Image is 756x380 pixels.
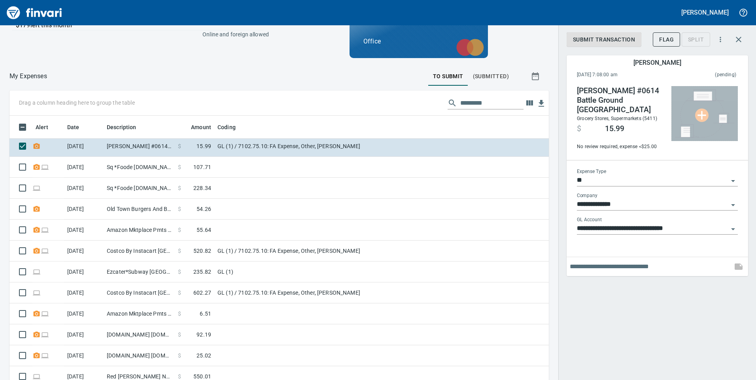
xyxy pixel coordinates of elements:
span: 15.99 [605,124,624,134]
span: Receipt Required [32,227,41,232]
td: Sq *Foode [DOMAIN_NAME] WA [104,178,175,199]
span: Coding [217,122,246,132]
h5: [PERSON_NAME] [681,8,729,17]
img: Select file [675,90,734,137]
span: Online transaction [41,332,49,337]
span: No review required, expense < $25.00 [577,143,663,151]
td: [DATE] [64,303,104,324]
td: [DATE] [64,282,104,303]
span: Online transaction [32,290,41,295]
span: (Submitted) [473,71,509,81]
img: mastercard.svg [452,35,488,60]
span: $ [178,142,181,150]
span: Alert [36,122,59,132]
span: Online transaction [32,185,41,190]
span: $ [178,268,181,276]
span: To Submit [433,71,463,81]
p: My Expenses [9,71,47,81]
label: GL Account [577,218,602,222]
span: $ [178,310,181,318]
span: $ [178,184,181,192]
td: GL (1) / 7102.75.10: FA Expense, Other, [PERSON_NAME] [214,241,412,261]
span: Receipt Required [32,332,41,337]
span: Date [67,122,90,132]
td: [DATE] [64,241,104,261]
h4: [PERSON_NAME] #0614 Battle Ground [GEOGRAPHIC_DATA] [577,86,663,115]
td: Costco By Instacart [GEOGRAPHIC_DATA] [GEOGRAPHIC_DATA] [104,241,175,261]
td: Ezcater*Subway [GEOGRAPHIC_DATA] [GEOGRAPHIC_DATA] [104,261,175,282]
td: Amazon Mktplace Pmts [DOMAIN_NAME][URL] WA [104,303,175,324]
button: Choose columns to display [524,97,535,109]
td: GL (1) [214,261,412,282]
button: Open [728,199,739,211]
span: 54.26 [197,205,211,213]
span: $ [178,247,181,255]
td: GL (1) / 7102.75.10: FA Expense, Other, [PERSON_NAME] [214,136,412,157]
td: [PERSON_NAME] #0614 Battle Ground [GEOGRAPHIC_DATA] [104,136,175,157]
span: $ [178,331,181,339]
button: Open [728,224,739,235]
p: Online and foreign allowed [4,30,269,38]
button: Close transaction [729,30,748,49]
td: [DATE] [64,324,104,345]
button: Submit Transaction [567,32,641,47]
td: [DATE] [64,261,104,282]
span: Online transaction [41,353,49,358]
span: $ [178,352,181,359]
span: Description [107,122,147,132]
td: [DOMAIN_NAME] [DOMAIN_NAME][URL] WA [104,345,175,366]
span: Receipt Required [32,206,41,211]
td: Old Town Burgers And B Battle Ground [GEOGRAPHIC_DATA] [104,199,175,220]
td: [DOMAIN_NAME] [DOMAIN_NAME][URL] WA [104,324,175,345]
span: 6.51 [200,310,211,318]
span: $ [178,205,181,213]
td: [DATE] [64,136,104,157]
label: Company [577,194,597,198]
span: Date [67,122,79,132]
span: Online transaction [41,311,49,316]
span: Online transaction [32,269,41,274]
div: Transaction still pending, cannot split yet. It usually takes 2-3 days for a merchant to settle a... [682,36,710,42]
td: [DATE] [64,220,104,241]
span: $ [577,124,581,134]
span: Online transaction [41,248,49,253]
h5: [PERSON_NAME] [633,58,681,67]
span: Flag [659,35,674,45]
button: Download Table [535,98,547,109]
span: $ [178,226,181,234]
span: This charge has not been settled by the merchant yet. This usually takes a couple of days but in ... [666,71,736,79]
span: Alert [36,122,48,132]
button: [PERSON_NAME] [679,6,731,19]
span: 107.71 [193,163,211,171]
span: 25.02 [197,352,211,359]
span: Amount [191,122,211,132]
span: 55.64 [197,226,211,234]
button: Open [728,175,739,186]
td: GL (1) / 7102.75.10: FA Expense, Other, [PERSON_NAME] [214,282,412,303]
span: $ [178,163,181,171]
span: Receipt Required [32,248,41,253]
td: Sq *Foode [DOMAIN_NAME] WA [104,157,175,178]
span: Receipt Required [32,353,41,358]
span: 228.34 [193,184,211,192]
td: Amazon Mktplace Pmts [DOMAIN_NAME][URL] WA [104,220,175,241]
span: Receipt Required [32,143,41,149]
td: [DATE] [64,157,104,178]
span: 15.99 [197,142,211,150]
span: Amount [181,122,211,132]
td: [DATE] [64,178,104,199]
span: 520.82 [193,247,211,255]
span: Description [107,122,136,132]
p: $179 left this month [16,21,264,30]
span: Online transaction [41,227,49,232]
img: Finvari [5,3,64,22]
span: This records your note into the expense [729,257,748,276]
td: Costco By Instacart [GEOGRAPHIC_DATA] [GEOGRAPHIC_DATA] [104,282,175,303]
span: Coding [217,122,236,132]
span: Online transaction [32,374,41,379]
span: 235.82 [193,268,211,276]
span: Receipt Required [32,164,41,169]
span: Grocery Stores, Supermarkets (5411) [577,116,657,121]
span: Receipt Required [32,311,41,316]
